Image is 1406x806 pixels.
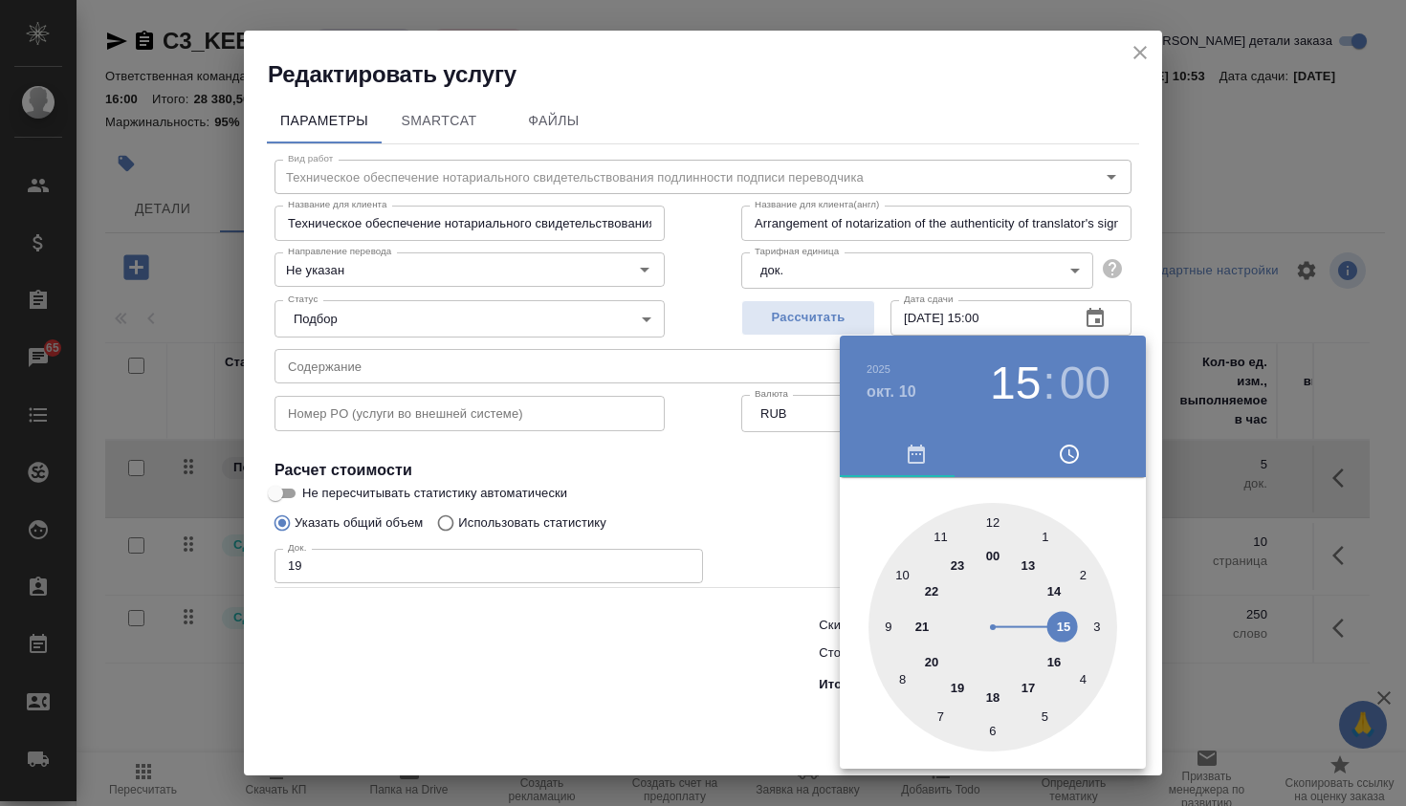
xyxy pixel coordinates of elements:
[990,357,1041,410] button: 15
[1060,357,1110,410] button: 00
[867,381,916,403] button: окт. 10
[1043,357,1055,410] h3: :
[867,363,890,375] button: 2025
